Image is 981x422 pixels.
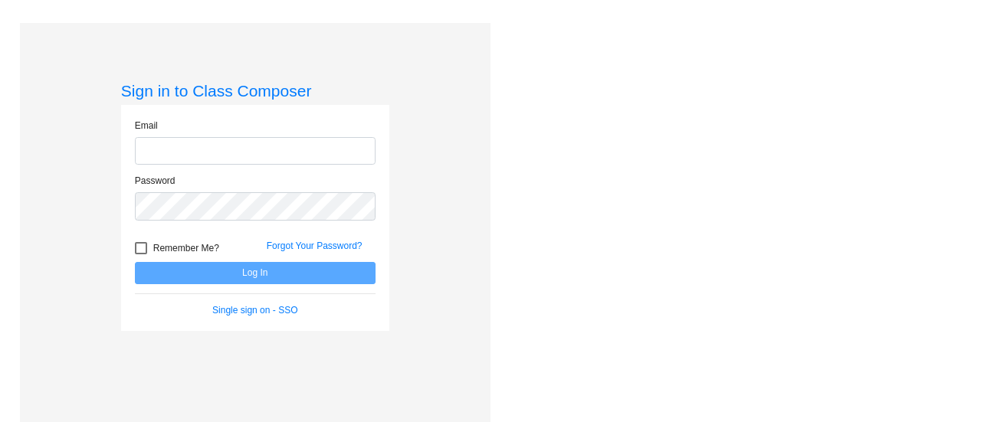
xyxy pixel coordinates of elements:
h3: Sign in to Class Composer [121,81,389,100]
button: Log In [135,262,376,284]
label: Email [135,119,158,132]
span: Remember Me? [153,239,219,257]
a: Single sign on - SSO [212,305,297,316]
label: Password [135,174,176,188]
a: Forgot Your Password? [267,240,363,251]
